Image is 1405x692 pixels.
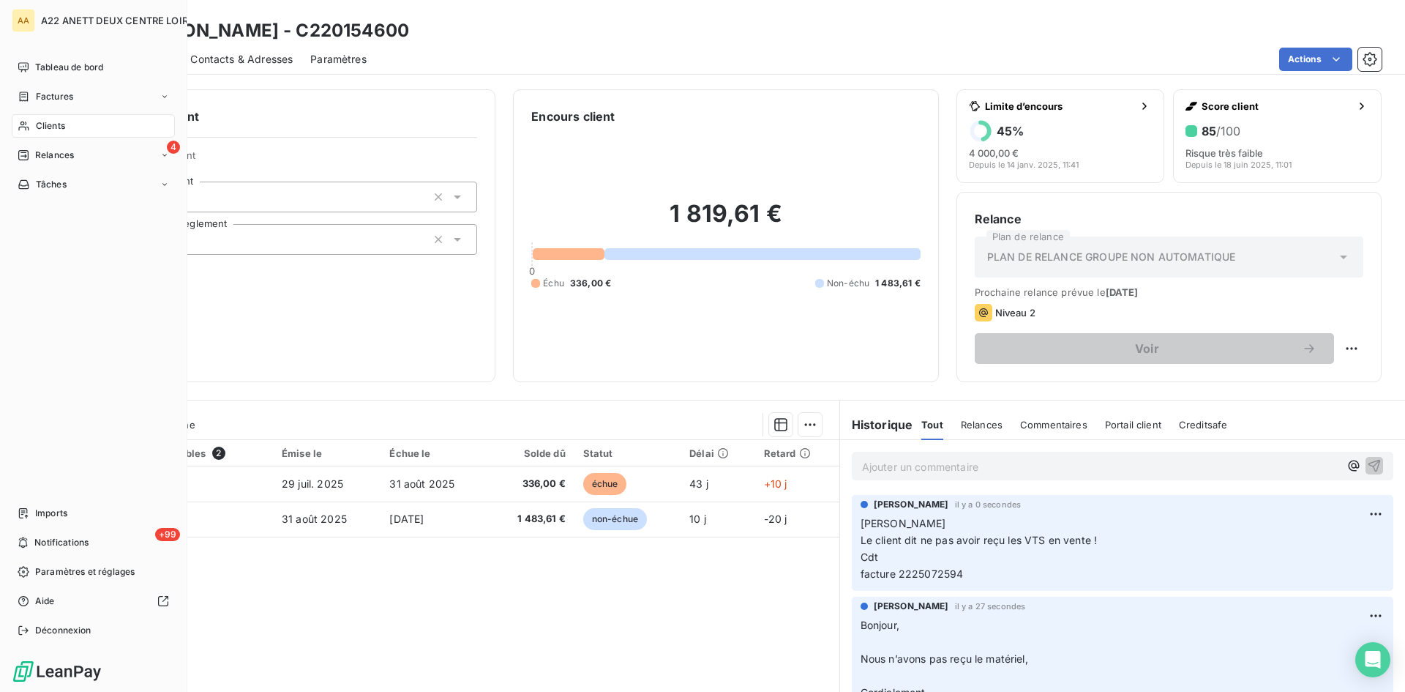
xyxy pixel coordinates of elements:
[827,277,869,290] span: Non-échu
[955,602,1026,611] span: il y a 27 secondes
[583,473,627,495] span: échue
[155,528,180,541] span: +99
[875,277,921,290] span: 1 483,61 €
[531,108,615,125] h6: Encours client
[840,416,913,434] h6: Historique
[764,513,787,525] span: -20 j
[1179,419,1228,431] span: Creditsafe
[861,619,899,631] span: Bonjour,
[310,52,367,67] span: Paramètres
[12,660,102,683] img: Logo LeanPay
[1105,419,1161,431] span: Portail client
[961,419,1003,431] span: Relances
[41,15,194,26] span: A22 ANETT DEUX CENTRE LOIRE
[35,624,91,637] span: Déconnexion
[874,600,949,613] span: [PERSON_NAME]
[89,108,477,125] h6: Informations client
[115,447,264,460] div: Pièces comptables
[282,477,343,490] span: 29 juil. 2025
[212,447,225,460] span: 2
[1216,124,1240,138] span: /100
[921,419,943,431] span: Tout
[34,536,89,549] span: Notifications
[543,277,564,290] span: Échu
[389,447,479,459] div: Échue le
[35,507,67,520] span: Imports
[975,210,1363,228] h6: Relance
[861,534,1098,546] span: Le client dit ne pas avoir reçu les VTS en vente !
[529,265,535,277] span: 0
[570,277,611,290] span: 336,00 €
[282,513,347,525] span: 31 août 2025
[764,477,787,490] span: +10 j
[995,307,1035,319] span: Niveau 2
[992,343,1302,354] span: Voir
[36,90,73,103] span: Factures
[498,512,566,527] span: 1 483,61 €
[1185,147,1263,159] span: Risque très faible
[36,119,65,133] span: Clients
[389,477,454,490] span: 31 août 2025
[129,18,409,44] h3: [PERSON_NAME] - C220154600
[35,595,55,608] span: Aide
[1279,48,1352,71] button: Actions
[861,652,1028,665] span: Nous n’avons pas reçu le matériel,
[118,149,477,170] span: Propriétés Client
[985,100,1134,112] span: Limite d’encours
[1185,160,1292,169] span: Depuis le 18 juin 2025, 11:01
[498,477,566,491] span: 336,00 €
[861,551,878,563] span: Cdt
[36,178,67,191] span: Tâches
[975,333,1334,364] button: Voir
[35,149,74,162] span: Relances
[997,124,1024,138] h6: 45 %
[689,513,706,525] span: 10 j
[583,447,672,459] div: Statut
[35,61,103,74] span: Tableau de bord
[389,513,424,525] span: [DATE]
[167,141,180,154] span: 4
[975,286,1363,298] span: Prochaine relance prévue le
[1202,100,1350,112] span: Score client
[874,498,949,511] span: [PERSON_NAME]
[12,9,35,32] div: AA
[498,447,566,459] div: Solde dû
[190,52,293,67] span: Contacts & Adresses
[1355,642,1390,677] div: Open Intercom Messenger
[987,250,1236,264] span: PLAN DE RELANCE GROUPE NON AUTOMATIQUE
[689,447,746,459] div: Délai
[531,199,920,243] h2: 1 819,61 €
[583,508,647,530] span: non-échue
[1106,286,1139,298] span: [DATE]
[861,568,964,580] span: facture 2225072594
[955,500,1022,509] span: il y a 0 secondes
[12,589,175,613] a: Aide
[861,517,946,529] span: [PERSON_NAME]
[956,89,1165,183] button: Limite d’encours45%4 000,00 €Depuis le 14 janv. 2025, 11:41
[689,477,708,490] span: 43 j
[35,565,135,578] span: Paramètres et réglages
[282,447,372,459] div: Émise le
[1173,89,1382,183] button: Score client85/100Risque très faibleDepuis le 18 juin 2025, 11:01
[969,147,1019,159] span: 4 000,00 €
[1202,124,1240,138] h6: 85
[764,447,831,459] div: Retard
[1020,419,1087,431] span: Commentaires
